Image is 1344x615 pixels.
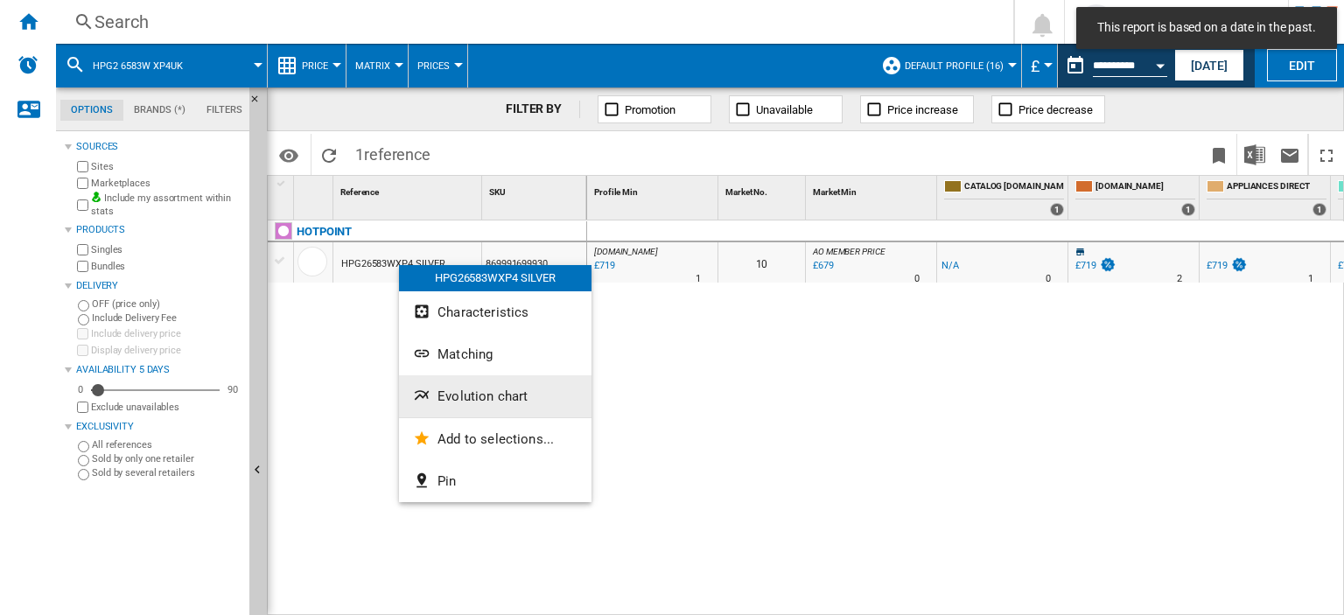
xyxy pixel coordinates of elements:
button: Pin... [399,460,591,502]
span: Add to selections... [437,431,554,447]
button: Matching [399,333,591,375]
button: Characteristics [399,291,591,333]
span: Characteristics [437,304,528,320]
span: Matching [437,346,493,362]
button: Evolution chart [399,375,591,417]
span: Pin [437,473,456,489]
div: HPG26583WXP4 SILVER [399,265,591,291]
button: Add to selections... [399,418,591,460]
span: Evolution chart [437,388,528,404]
span: This report is based on a date in the past. [1092,19,1321,37]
